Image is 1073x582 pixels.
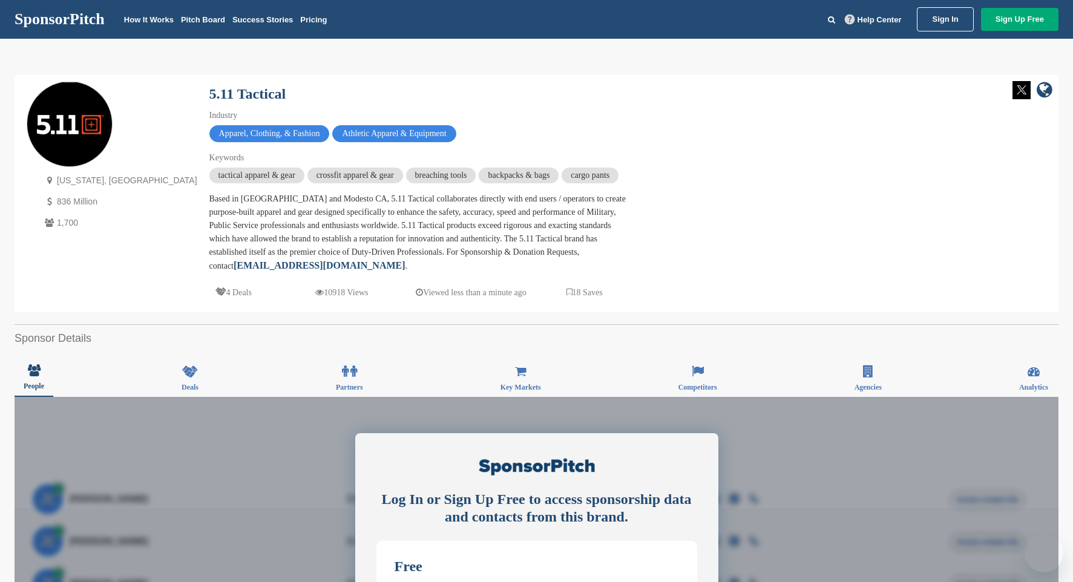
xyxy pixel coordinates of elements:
[562,168,619,183] span: cargo pants
[15,330,1058,347] h2: Sponsor Details
[182,384,199,391] span: Deals
[917,7,973,31] a: Sign In
[376,491,697,526] div: Log In or Sign Up Free to access sponsorship data and contacts from this brand.
[209,86,286,102] a: 5.11 Tactical
[42,173,197,188] p: [US_STATE], [GEOGRAPHIC_DATA]
[234,260,405,270] a: [EMAIL_ADDRESS][DOMAIN_NAME]
[209,109,633,122] div: Industry
[416,285,527,300] p: Viewed less than a minute ago
[332,125,456,142] span: Athletic Apparel & Equipment
[215,285,252,300] p: 4 Deals
[42,194,197,209] p: 836 Million
[209,192,633,273] div: Based in [GEOGRAPHIC_DATA] and Modesto CA, 5.11 Tactical collaborates directly with end users / o...
[479,168,559,183] span: backpacks & bags
[209,125,330,142] span: Apparel, Clothing, & Fashion
[42,215,197,231] p: 1,700
[209,151,633,165] div: Keywords
[500,384,541,391] span: Key Markets
[336,384,363,391] span: Partners
[15,11,105,27] a: SponsorPitch
[842,13,904,27] a: Help Center
[27,82,112,167] img: Sponsorpitch & 5.11 Tactical
[395,559,679,574] div: Free
[307,168,403,183] span: crossfit apparel & gear
[181,15,225,24] a: Pitch Board
[209,168,304,183] span: tactical apparel & gear
[1025,534,1063,572] iframe: Button to launch messaging window
[981,8,1058,31] a: Sign Up Free
[406,168,476,183] span: breaching tools
[678,384,717,391] span: Competitors
[1037,81,1052,101] a: company link
[24,382,44,390] span: People
[566,285,603,300] p: 18 Saves
[124,15,174,24] a: How It Works
[232,15,293,24] a: Success Stories
[1012,81,1031,99] img: Twitter white
[300,15,327,24] a: Pricing
[315,285,368,300] p: 10918 Views
[1019,384,1048,391] span: Analytics
[855,384,882,391] span: Agencies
